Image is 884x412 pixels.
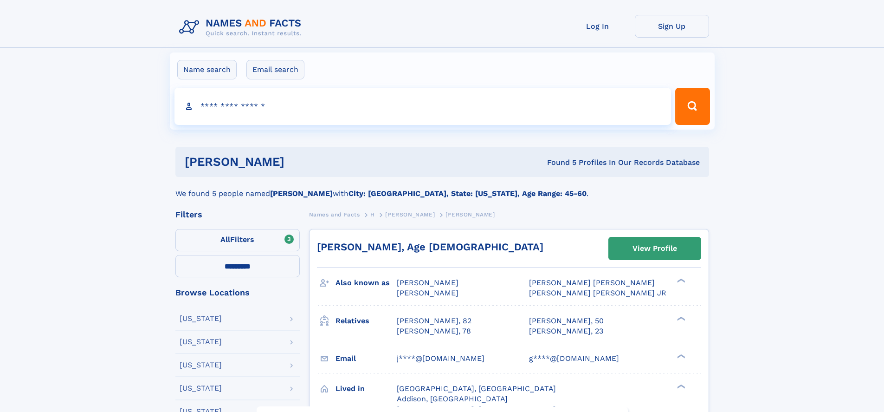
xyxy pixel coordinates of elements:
[397,316,471,326] a: [PERSON_NAME], 82
[175,210,300,219] div: Filters
[675,353,686,359] div: ❯
[180,315,222,322] div: [US_STATE]
[397,278,458,287] span: [PERSON_NAME]
[177,60,237,79] label: Name search
[675,278,686,284] div: ❯
[336,381,397,397] h3: Lived in
[397,288,458,297] span: [PERSON_NAME]
[416,157,700,168] div: Found 5 Profiles In Our Records Database
[385,209,435,220] a: [PERSON_NAME]
[175,288,300,297] div: Browse Locations
[309,209,360,220] a: Names and Facts
[397,394,508,403] span: Addison, [GEOGRAPHIC_DATA]
[609,237,701,260] a: View Profile
[180,385,222,392] div: [US_STATE]
[675,315,686,321] div: ❯
[397,326,471,336] a: [PERSON_NAME], 78
[632,238,677,259] div: View Profile
[348,189,587,198] b: City: [GEOGRAPHIC_DATA], State: [US_STATE], Age Range: 45-60
[529,288,666,297] span: [PERSON_NAME] [PERSON_NAME] JR
[317,241,543,253] a: [PERSON_NAME], Age [DEMOGRAPHIC_DATA]
[675,88,710,125] button: Search Button
[336,351,397,366] h3: Email
[174,88,671,125] input: search input
[336,313,397,329] h3: Relatives
[175,229,300,251] label: Filters
[561,15,635,38] a: Log In
[385,211,435,218] span: [PERSON_NAME]
[397,384,556,393] span: [GEOGRAPHIC_DATA], [GEOGRAPHIC_DATA]
[180,338,222,346] div: [US_STATE]
[529,278,655,287] span: [PERSON_NAME] [PERSON_NAME]
[370,211,375,218] span: H
[529,326,603,336] a: [PERSON_NAME], 23
[675,383,686,389] div: ❯
[175,177,709,199] div: We found 5 people named with .
[529,316,604,326] a: [PERSON_NAME], 50
[246,60,304,79] label: Email search
[336,275,397,291] h3: Also known as
[445,211,495,218] span: [PERSON_NAME]
[220,235,230,244] span: All
[180,361,222,369] div: [US_STATE]
[635,15,709,38] a: Sign Up
[270,189,333,198] b: [PERSON_NAME]
[175,15,309,40] img: Logo Names and Facts
[370,209,375,220] a: H
[185,156,416,168] h1: [PERSON_NAME]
